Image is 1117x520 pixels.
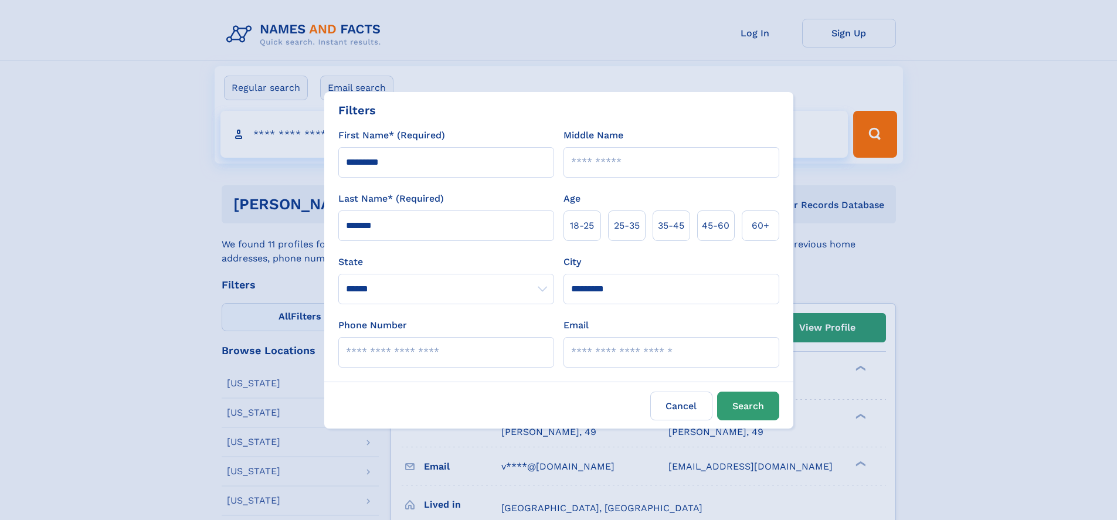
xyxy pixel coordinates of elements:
label: State [338,255,554,269]
button: Search [717,392,779,420]
label: Email [563,318,589,332]
span: 18‑25 [570,219,594,233]
label: Middle Name [563,128,623,142]
label: City [563,255,581,269]
label: Last Name* (Required) [338,192,444,206]
span: 60+ [752,219,769,233]
div: Filters [338,101,376,119]
label: First Name* (Required) [338,128,445,142]
span: 25‑35 [614,219,640,233]
span: 35‑45 [658,219,684,233]
label: Phone Number [338,318,407,332]
span: 45‑60 [702,219,729,233]
label: Age [563,192,580,206]
label: Cancel [650,392,712,420]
